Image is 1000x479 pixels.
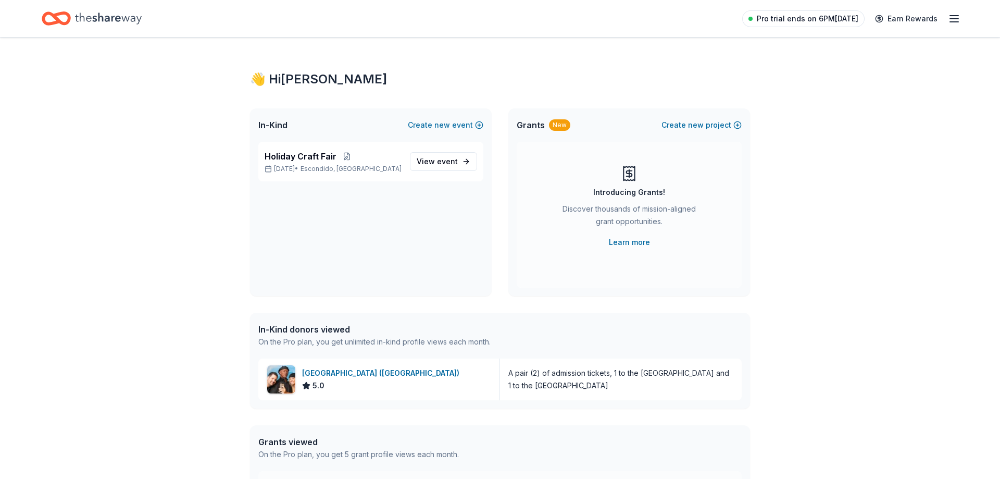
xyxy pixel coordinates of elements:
[302,367,464,379] div: [GEOGRAPHIC_DATA] ([GEOGRAPHIC_DATA])
[258,323,491,336] div: In-Kind donors viewed
[688,119,704,131] span: new
[258,119,287,131] span: In-Kind
[258,336,491,348] div: On the Pro plan, you get unlimited in-kind profile views each month.
[410,152,477,171] a: View event
[312,379,324,392] span: 5.0
[267,365,295,394] img: Image for Hollywood Wax Museum (Hollywood)
[609,236,650,249] a: Learn more
[417,155,458,168] span: View
[408,119,483,131] button: Createnewevent
[757,13,858,25] span: Pro trial ends on 6PM[DATE]
[742,10,865,27] a: Pro trial ends on 6PM[DATE]
[434,119,450,131] span: new
[661,119,742,131] button: Createnewproject
[265,150,336,163] span: Holiday Craft Fair
[437,157,458,166] span: event
[593,186,665,199] div: Introducing Grants!
[508,367,733,392] div: A pair (2) of admission tickets, 1 to the [GEOGRAPHIC_DATA] and 1 to the [GEOGRAPHIC_DATA]
[549,119,570,131] div: New
[42,6,142,31] a: Home
[869,9,944,28] a: Earn Rewards
[517,119,545,131] span: Grants
[258,448,459,461] div: On the Pro plan, you get 5 grant profile views each month.
[558,203,700,232] div: Discover thousands of mission-aligned grant opportunities.
[265,165,402,173] p: [DATE] •
[301,165,402,173] span: Escondido, [GEOGRAPHIC_DATA]
[258,436,459,448] div: Grants viewed
[250,71,750,88] div: 👋 Hi [PERSON_NAME]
